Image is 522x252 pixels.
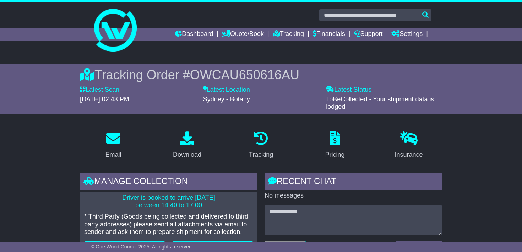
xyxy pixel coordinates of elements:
[390,129,427,162] a: Insurance
[80,96,129,103] span: [DATE] 02:43 PM
[326,86,371,94] label: Latest Status
[326,96,434,111] span: ToBeCollected - Your shipment data is lodged
[265,192,442,200] p: No messages
[80,67,442,82] div: Tracking Order #
[395,150,423,160] div: Insurance
[80,86,119,94] label: Latest Scan
[105,150,121,160] div: Email
[100,129,126,162] a: Email
[203,86,250,94] label: Latest Location
[203,96,250,103] span: Sydney - Botany
[175,28,213,41] a: Dashboard
[84,194,253,209] p: Driver is booked to arrive [DATE] between 14:40 to 17:00
[244,129,278,162] a: Tracking
[249,150,273,160] div: Tracking
[354,28,383,41] a: Support
[391,28,423,41] a: Settings
[265,173,442,192] div: RECENT CHAT
[91,244,193,250] span: © One World Courier 2025. All rights reserved.
[84,213,253,236] p: * Third Party (Goods being collected and delivered to third party addresses) please send all atta...
[273,28,304,41] a: Tracking
[80,173,257,192] div: Manage collection
[325,150,344,160] div: Pricing
[320,129,349,162] a: Pricing
[168,129,206,162] a: Download
[190,68,299,82] span: OWCAU650616AU
[222,28,264,41] a: Quote/Book
[173,150,201,160] div: Download
[313,28,345,41] a: Financials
